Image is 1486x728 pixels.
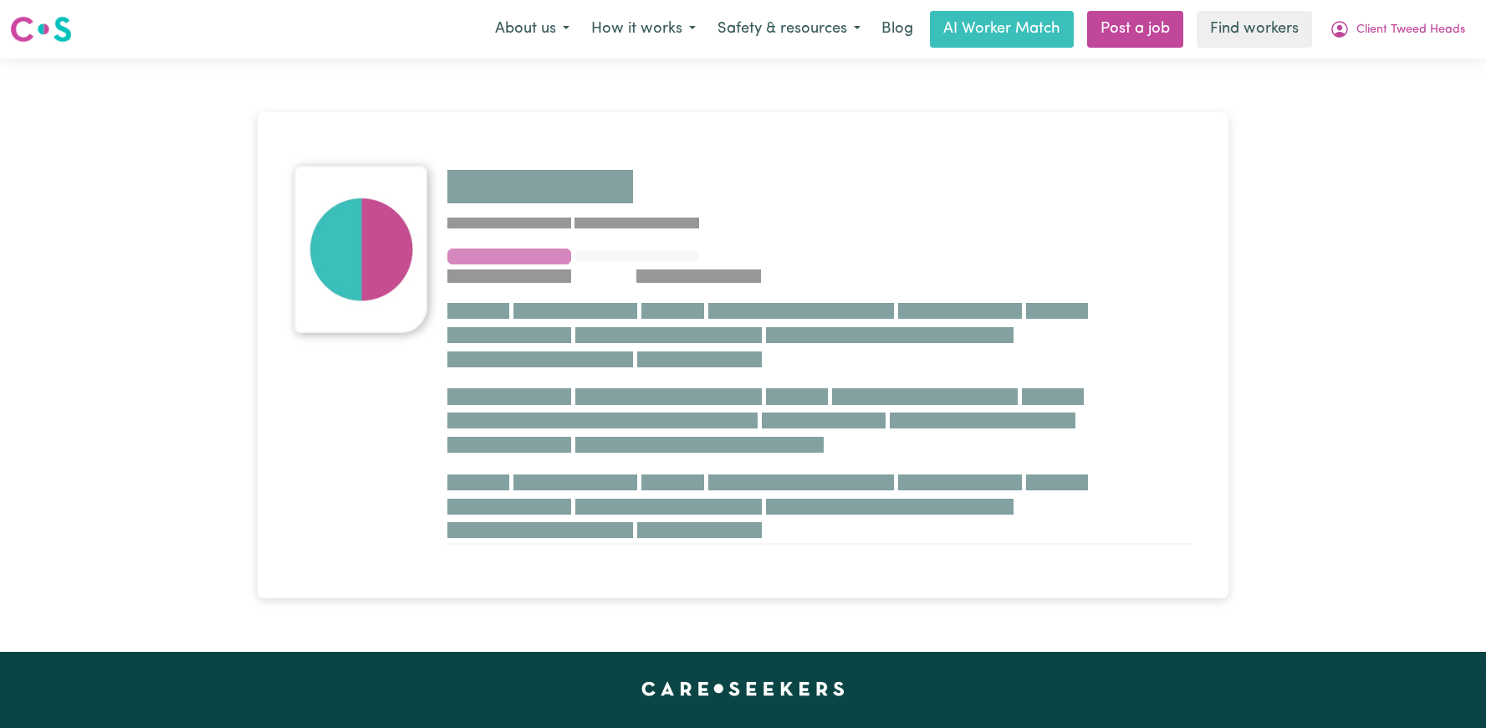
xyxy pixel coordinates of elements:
button: About us [484,12,580,47]
a: Blog [871,11,923,48]
img: Careseekers logo [10,14,72,44]
iframe: Button to launch messaging window [1419,661,1473,715]
a: Careseekers home page [641,682,845,695]
a: Careseekers logo [10,10,72,49]
button: My Account [1319,12,1476,47]
button: How it works [580,12,707,47]
button: Safety & resources [707,12,871,47]
a: AI Worker Match [930,11,1074,48]
a: Post a job [1087,11,1183,48]
span: Client Tweed Heads [1356,21,1465,39]
a: Find workers [1197,11,1312,48]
